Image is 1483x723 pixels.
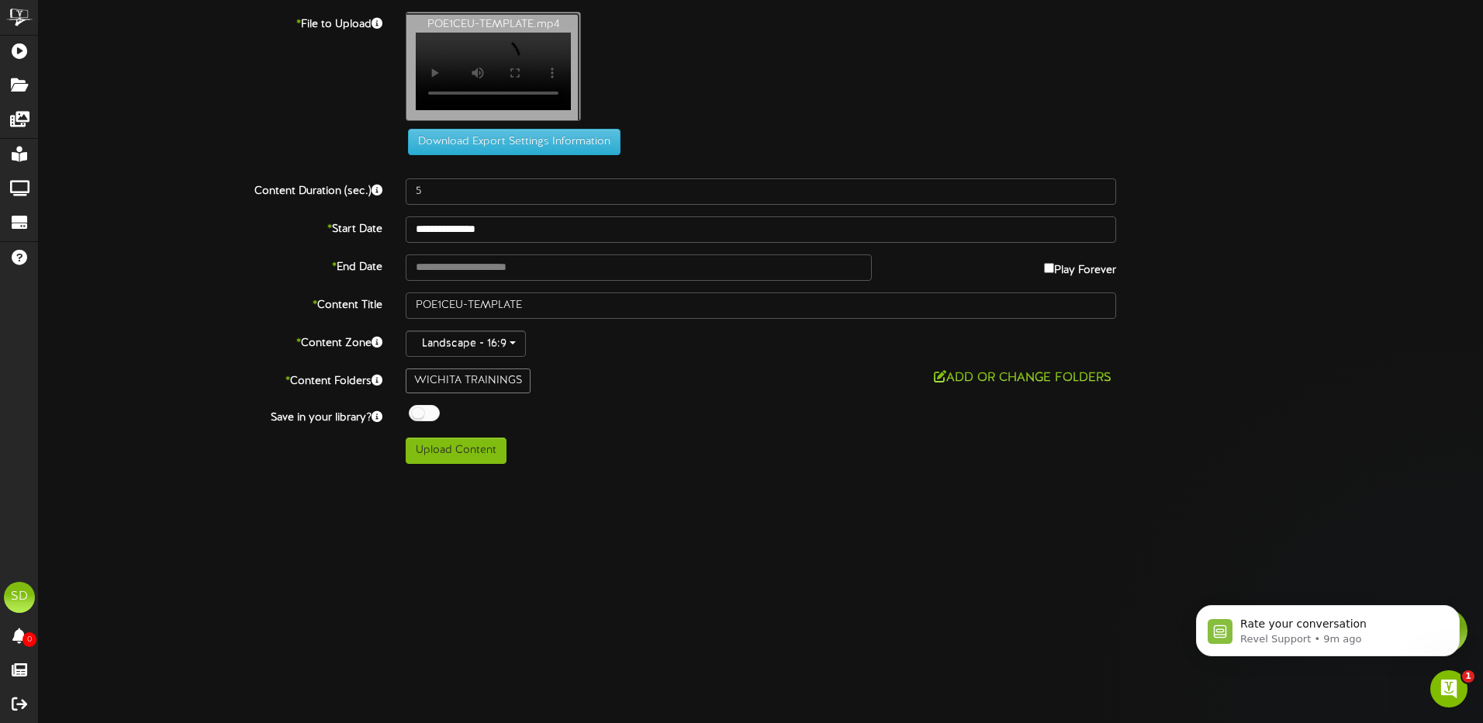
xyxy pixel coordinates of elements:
[416,33,571,110] video: Your browser does not support HTML5 video.
[27,12,394,33] label: File to Upload
[406,330,526,357] button: Landscape - 16:9
[27,178,394,199] label: Content Duration (sec.)
[1173,573,1483,681] iframe: Intercom notifications message
[929,368,1116,388] button: Add or Change Folders
[27,254,394,275] label: End Date
[4,582,35,613] div: SD
[1044,254,1116,278] label: Play Forever
[1462,670,1474,683] span: 1
[406,368,531,393] div: WICHITA TRAININGS
[406,438,506,464] button: Upload Content
[1430,670,1467,707] iframe: Intercom live chat
[408,129,621,155] button: Download Export Settings Information
[400,136,621,147] a: Download Export Settings Information
[1044,263,1054,273] input: Play Forever
[27,292,394,313] label: Content Title
[27,216,394,237] label: Start Date
[27,405,394,426] label: Save in your library?
[406,292,1116,319] input: Title of this Content
[27,368,394,389] label: Content Folders
[27,330,394,351] label: Content Zone
[22,632,36,647] span: 0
